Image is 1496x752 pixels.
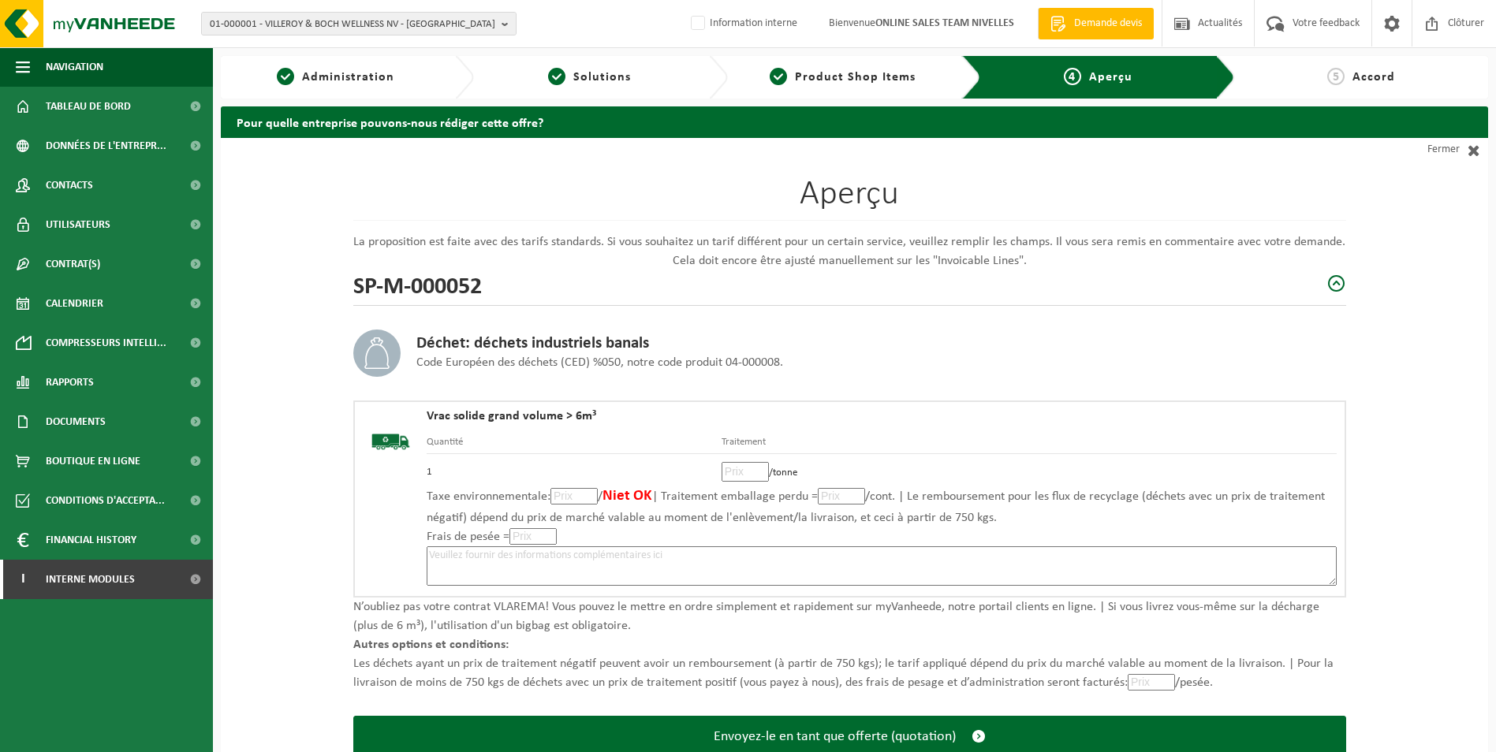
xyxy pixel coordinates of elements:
span: Contacts [46,166,93,205]
span: Contrat(s) [46,244,100,284]
span: Aperçu [1089,71,1132,84]
input: Prix [722,462,769,482]
a: Demande devis [1038,8,1154,39]
span: Solutions [573,71,631,84]
input: Prix [550,488,598,504]
th: Quantité [427,434,722,454]
span: 5 [1327,68,1345,85]
span: Compresseurs intelli... [46,323,166,363]
span: 01-000001 - VILLEROY & BOCH WELLNESS NV - [GEOGRAPHIC_DATA] [210,13,495,36]
span: Rapports [46,363,94,402]
span: 4 [1064,68,1081,85]
span: 1 [277,68,294,85]
p: La proposition est faite avec des tarifs standards. Si vous souhaitez un tarif différent pour un ... [353,233,1346,270]
span: Product Shop Items [795,71,916,84]
p: Les déchets ayant un prix de traitement négatif peuvent avoir un remboursement (à partir de 750 k... [353,654,1346,692]
p: Code Européen des déchets (CED) %050, notre code produit 04-000008. [416,353,783,372]
h4: Vrac solide grand volume > 6m³ [427,410,1337,423]
td: /tonne [722,454,1337,486]
span: Navigation [46,47,103,87]
strong: ONLINE SALES TEAM NIVELLES [875,17,1014,29]
span: I [16,560,30,599]
button: 01-000001 - VILLEROY & BOCH WELLNESS NV - [GEOGRAPHIC_DATA] [201,12,517,35]
span: Documents [46,402,106,441]
span: Interne modules [46,560,135,599]
span: Demande devis [1070,16,1146,32]
th: Traitement [722,434,1337,454]
span: Boutique en ligne [46,441,140,481]
span: Tableau de bord [46,87,131,126]
h3: Déchet: déchets industriels banals [416,334,783,353]
span: Accord [1352,71,1395,84]
p: Taxe environnementale: / | Traitement emballage perdu = /cont. | Le remboursement pour les flux d... [427,486,1337,527]
span: Envoyez-le en tant que offerte (quotation) [714,728,956,745]
span: 2 [548,68,565,85]
span: Administration [302,71,394,84]
input: Prix [1128,674,1175,691]
span: Calendrier [46,284,103,323]
a: Fermer [1346,138,1488,162]
p: N’oubliez pas votre contrat VLAREMA! Vous pouvez le mettre en ordre simplement et rapidement sur ... [353,598,1346,635]
a: 4Aperçu [993,68,1203,87]
h2: SP-M-000052 [353,270,482,297]
a: 3Product Shop Items [736,68,949,87]
a: 2Solutions [482,68,696,87]
span: Financial History [46,520,136,560]
h1: Aperçu [353,177,1346,221]
span: Utilisateurs [46,205,110,244]
span: 3 [770,68,787,85]
span: Conditions d'accepta... [46,481,165,520]
p: Frais de pesée = [427,527,1337,546]
a: 5Accord [1243,68,1480,87]
span: Niet OK [603,489,652,504]
h2: Pour quelle entreprise pouvons-nous rédiger cette offre? [221,106,1488,137]
input: Prix [509,528,557,545]
input: Prix [818,488,865,504]
p: Autres options et conditions: [353,635,1346,654]
td: 1 [427,454,722,486]
label: Information interne [688,12,797,35]
span: Données de l'entrepr... [46,126,166,166]
img: BL-SO-LV.png [363,410,419,474]
a: 1Administration [229,68,442,87]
